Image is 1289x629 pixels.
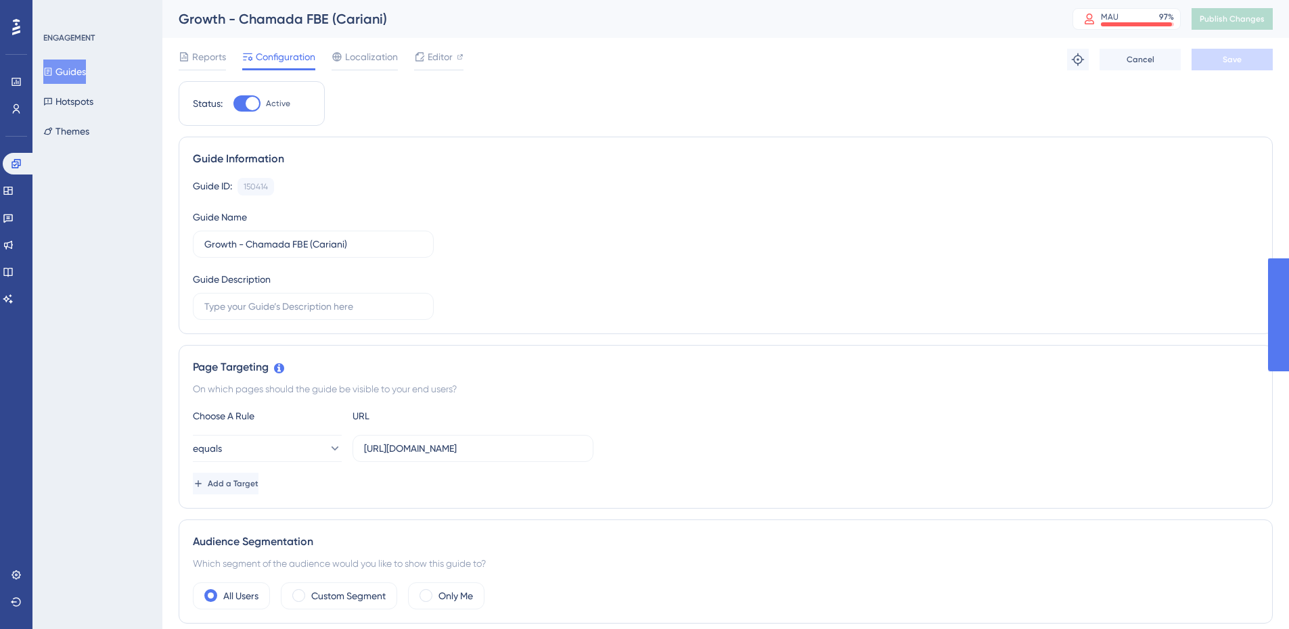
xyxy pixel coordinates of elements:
button: Guides [43,60,86,84]
span: Configuration [256,49,315,65]
span: Reports [192,49,226,65]
div: ENGAGEMENT [43,32,95,43]
div: 97 % [1159,11,1174,22]
div: MAU [1101,11,1118,22]
span: Cancel [1127,54,1154,65]
div: Guide Description [193,271,271,287]
div: Page Targeting [193,359,1259,375]
div: On which pages should the guide be visible to your end users? [193,381,1259,397]
iframe: UserGuiding AI Assistant Launcher [1232,576,1273,616]
span: Active [266,98,290,109]
span: Localization [345,49,398,65]
div: Choose A Rule [193,408,342,424]
label: All Users [223,588,258,604]
div: Status: [193,95,223,112]
div: 150414 [244,181,268,192]
button: Save [1192,49,1273,70]
button: Cancel [1100,49,1181,70]
div: Which segment of the audience would you like to show this guide to? [193,555,1259,572]
input: yourwebsite.com/path [364,441,582,456]
span: Add a Target [208,478,258,489]
button: Publish Changes [1192,8,1273,30]
label: Custom Segment [311,588,386,604]
button: Themes [43,119,89,143]
span: Save [1223,54,1242,65]
button: equals [193,435,342,462]
span: Editor [428,49,453,65]
div: Growth - Chamada FBE (Cariani) [179,9,1039,28]
label: Only Me [438,588,473,604]
div: URL [353,408,501,424]
button: Add a Target [193,473,258,494]
span: equals [193,440,222,457]
span: Publish Changes [1200,14,1265,24]
div: Guide Name [193,209,247,225]
div: Audience Segmentation [193,534,1259,550]
input: Type your Guide’s Name here [204,237,422,252]
button: Hotspots [43,89,93,114]
div: Guide Information [193,151,1259,167]
div: Guide ID: [193,178,232,195]
input: Type your Guide’s Description here [204,299,422,314]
